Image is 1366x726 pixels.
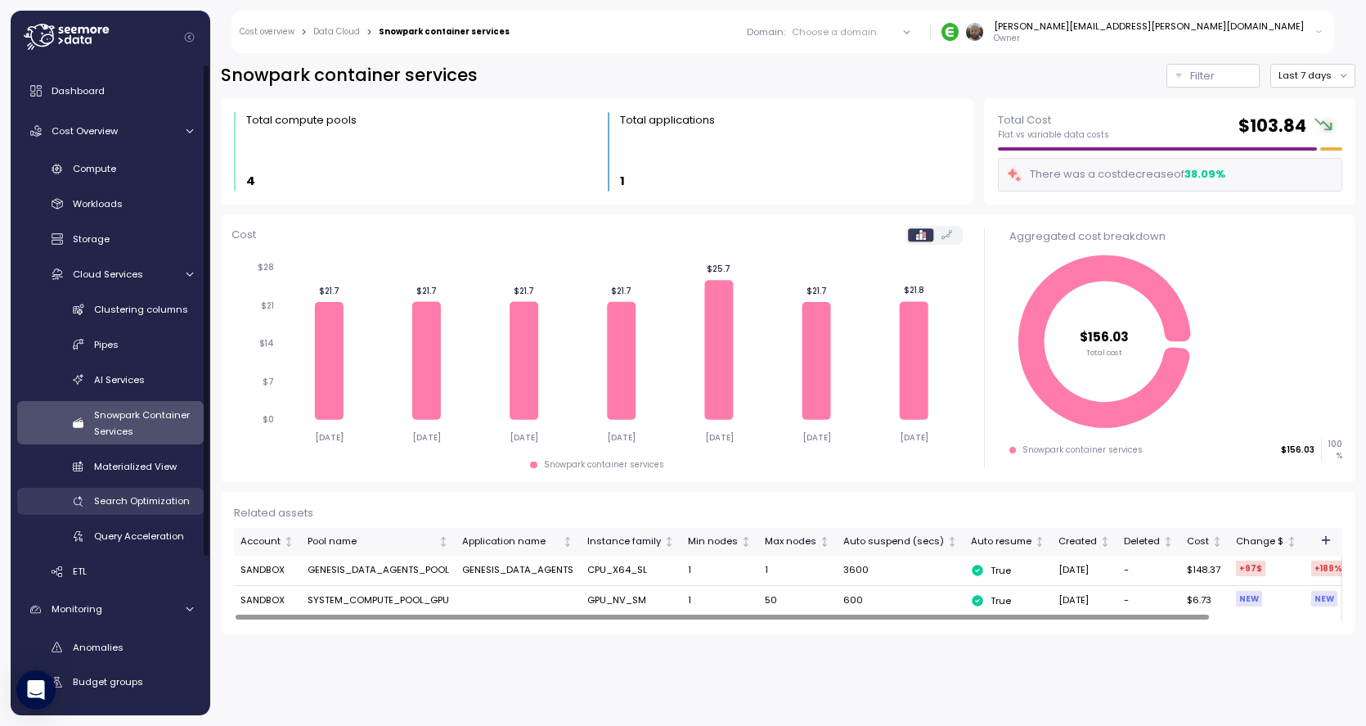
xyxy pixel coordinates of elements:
td: 3600 [837,556,964,586]
div: Related assets [234,505,1342,521]
div: Not sorted [1099,536,1111,548]
th: CostNot sorted [1180,528,1229,556]
button: Collapse navigation [179,31,200,43]
p: $156.03 [1281,444,1314,456]
button: Last 7 days [1270,64,1355,88]
div: +97 $ [1236,561,1265,576]
th: Max nodesNot sorted [758,528,837,556]
tspan: $21.7 [319,286,339,296]
td: [DATE] [1052,556,1117,586]
p: True [991,564,1011,577]
div: Not sorted [1211,536,1223,548]
span: Anomalies [73,641,124,654]
a: Data Cloud [313,28,360,36]
td: GPU_NV_SM [581,586,681,616]
a: Compute [17,156,204,183]
tspan: $7 [263,377,274,387]
td: $148.37 [1180,556,1229,586]
td: - [1117,556,1180,586]
th: Application nameNot sorted [456,528,580,556]
span: ETL [73,565,87,578]
div: Not sorted [663,536,675,548]
h2: Snowpark container services [221,64,478,88]
tspan: [DATE] [705,431,734,442]
div: Change $ [1236,534,1283,549]
div: NEW [1236,591,1262,607]
div: Not sorted [283,536,294,548]
p: Filter [1190,68,1215,84]
td: $6.73 [1180,586,1229,616]
div: Deleted [1124,534,1160,549]
td: SYSTEM_COMPUTE_POOL_GPU [301,586,456,616]
div: Not sorted [1162,536,1174,548]
img: 689adfd76a9d17b9213495f1.PNG [941,23,959,40]
span: Clustering columns [94,303,188,316]
tspan: $21.7 [514,285,534,295]
a: Cost Overview [17,115,204,147]
tspan: $21.7 [807,286,827,296]
td: - [1117,586,1180,616]
div: Snowpark container services [379,28,510,36]
a: Search Optimization [17,488,204,515]
a: Cloud Services [17,260,204,287]
td: SANDBOX [234,586,301,616]
div: Not sorted [740,536,752,548]
a: Monitoring [17,593,204,626]
span: Query Acceleration [94,530,184,543]
a: Budget groups [17,669,204,696]
tspan: $21.7 [416,285,437,295]
div: Not sorted [946,536,958,548]
td: CPU_X64_SL [581,556,681,586]
tspan: $14 [259,338,274,349]
button: Filter [1166,64,1260,88]
span: AI Services [94,373,145,386]
span: Storage [73,232,110,246]
div: Not sorted [438,536,449,548]
h2: $ 103.84 [1238,115,1306,138]
span: Materialized View [94,460,177,473]
p: 100 % [1322,439,1341,461]
span: Workloads [73,197,123,210]
div: Application name [462,534,559,549]
p: Cost [231,227,256,243]
div: > [301,27,307,38]
th: Pool nameNot sorted [301,528,456,556]
p: 1 [620,172,625,191]
tspan: [DATE] [900,431,928,442]
div: Snowpark container services [544,459,664,471]
tspan: $21.7 [611,286,631,296]
div: Instance family [587,534,661,549]
div: Not sorted [562,536,573,548]
tspan: [DATE] [315,431,344,442]
span: Cloud Services [73,268,143,281]
div: There was a cost decrease of [1006,165,1225,184]
div: Pool name [308,534,435,549]
div: Choose a domain [792,25,877,38]
div: Total compute pools [246,112,357,129]
div: Open Intercom Messenger [16,670,56,710]
td: 1 [758,556,837,586]
td: 600 [837,586,964,616]
p: Flat vs variable data costs [998,129,1109,141]
a: Cost overview [240,28,294,36]
a: Storage [17,226,204,253]
th: Auto resumeNot sorted [964,528,1052,556]
div: Account [240,534,281,549]
div: Auto suspend (secs) [843,534,944,549]
span: Dashboard [52,84,105,97]
th: Instance familyNot sorted [581,528,681,556]
div: Max nodes [765,534,816,549]
span: Compute [73,162,116,175]
div: > [366,27,372,38]
p: True [991,594,1011,607]
div: Not sorted [1034,536,1045,548]
a: AI Services [17,366,204,393]
td: [DATE] [1052,586,1117,616]
div: Not sorted [819,536,830,548]
span: Search Optimization [94,494,190,507]
tspan: $0 [263,414,274,425]
tspan: [DATE] [607,431,636,442]
tspan: [DATE] [802,431,831,442]
td: 1 [681,556,758,586]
